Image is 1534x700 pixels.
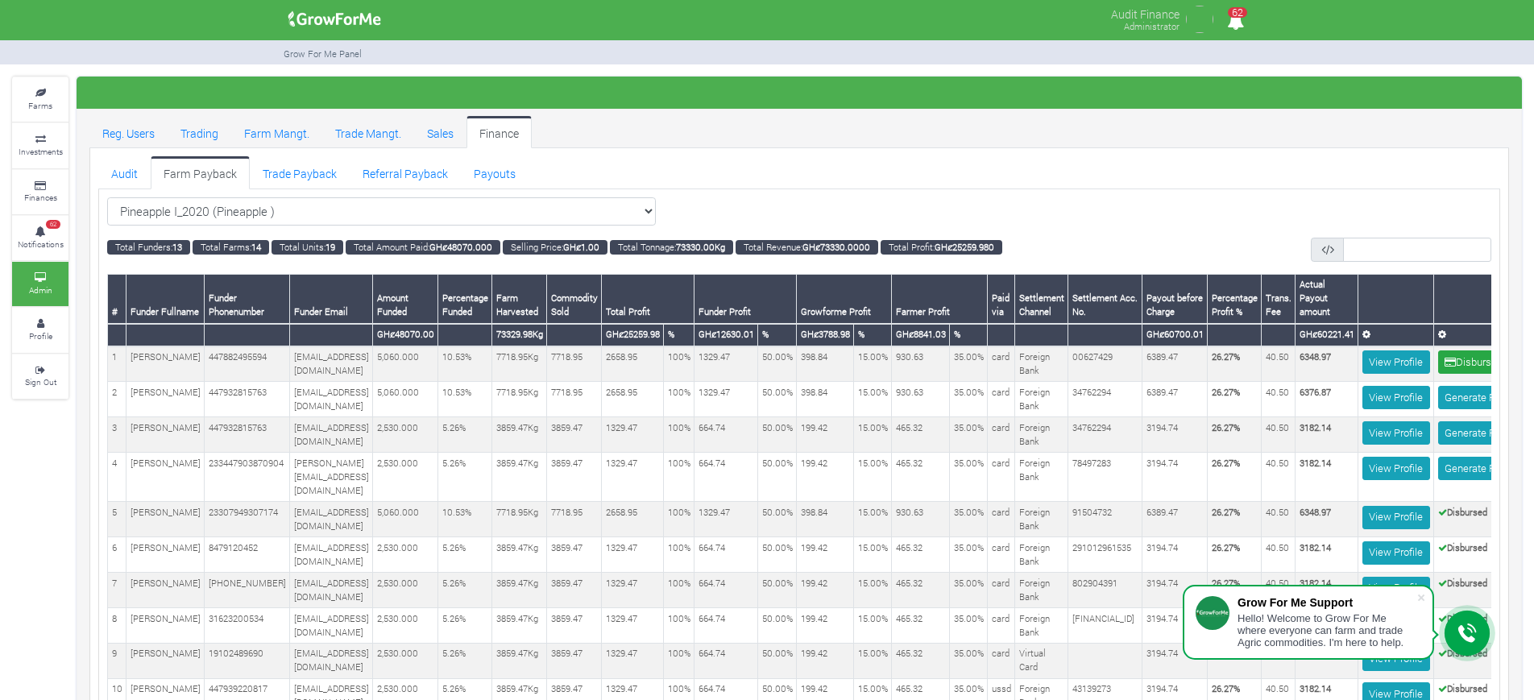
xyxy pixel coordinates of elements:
td: 465.32 [892,537,950,573]
td: 50.00% [758,643,797,678]
small: Profile [29,330,52,342]
td: 802904391 [1068,573,1142,608]
td: 1329.47 [694,502,758,537]
td: 5.26% [438,453,492,502]
th: GHȼ8841.03 [892,324,950,346]
td: 10.53% [438,502,492,537]
b: 26.27% [1212,577,1240,589]
td: 10.53% [438,382,492,417]
td: [EMAIL_ADDRESS][DOMAIN_NAME] [290,643,373,678]
b: 3182.14 [1300,421,1331,433]
td: 3859.47Kg [492,537,547,573]
td: 50.00% [758,502,797,537]
td: 15.00% [854,608,892,644]
td: 1329.47 [694,382,758,417]
td: 5.26% [438,608,492,644]
td: 199.42 [797,537,854,573]
th: Farm Harvested [492,274,547,323]
td: 1329.47 [602,608,664,644]
td: 2658.95 [602,502,664,537]
a: Trade Payback [250,156,350,188]
th: GHȼ60221.41 [1296,324,1358,346]
td: 4 [108,453,126,502]
td: Virtual Card [1015,643,1068,678]
td: [PERSON_NAME] [126,643,205,678]
td: [PERSON_NAME] [126,382,205,417]
td: 664.74 [694,537,758,573]
td: 50.00% [758,453,797,502]
td: 23307949307174 [205,502,290,537]
td: 3859.47 [547,417,602,453]
td: 7718.95 [547,346,602,382]
td: [PERSON_NAME] [126,453,205,502]
a: View Profile [1362,541,1430,565]
td: card [988,502,1015,537]
td: 78497283 [1068,453,1142,502]
th: Funder Profit [694,274,797,323]
b: 73330.00Kg [676,241,725,253]
b: GHȼ1.00 [563,241,599,253]
b: GHȼ25259.980 [935,241,994,253]
a: View Profile [1362,506,1430,529]
small: Grow For Me Panel [284,48,362,60]
small: Investments [19,146,63,157]
a: Generate Receipt [1438,457,1532,480]
td: 15.00% [854,417,892,453]
td: 199.42 [797,608,854,644]
td: 15.00% [854,502,892,537]
td: 199.42 [797,453,854,502]
td: Foreign Bank [1015,453,1068,502]
td: 3194.74 [1142,573,1208,608]
b: 19 [325,241,335,253]
a: Finance [466,116,532,148]
td: [EMAIL_ADDRESS][DOMAIN_NAME] [290,382,373,417]
td: [FINANCIAL_ID] [1068,608,1142,644]
small: Farms [28,100,52,111]
td: 233447903870904 [205,453,290,502]
td: 291012961535 [1068,537,1142,573]
td: 100% [664,346,694,382]
td: 5 [108,502,126,537]
td: 100% [664,608,694,644]
td: 15.00% [854,643,892,678]
td: 6389.47 [1142,382,1208,417]
td: 930.63 [892,346,950,382]
td: 398.84 [797,346,854,382]
td: 465.32 [892,608,950,644]
th: Percentage Funded [438,274,492,323]
b: Disbursed [1438,506,1487,518]
th: GHȼ3788.98 [797,324,854,346]
td: 2,530.000 [373,417,438,453]
a: Admin [12,262,68,306]
a: Farm Payback [151,156,250,188]
td: 930.63 [892,502,950,537]
a: Farms [12,77,68,122]
td: 6389.47 [1142,502,1208,537]
td: 5.26% [438,417,492,453]
td: 7718.95Kg [492,502,547,537]
td: 100% [664,643,694,678]
td: [EMAIL_ADDRESS][DOMAIN_NAME] [290,346,373,382]
td: 40.50 [1262,453,1296,502]
a: View Profile [1362,386,1430,409]
td: 35.00% [950,643,988,678]
td: [EMAIL_ADDRESS][DOMAIN_NAME] [290,537,373,573]
td: 50.00% [758,346,797,382]
td: Foreign Bank [1015,608,1068,644]
td: [PERSON_NAME] [126,537,205,573]
td: [EMAIL_ADDRESS][DOMAIN_NAME] [290,502,373,537]
small: Admin [29,284,52,296]
td: 100% [664,573,694,608]
td: card [988,382,1015,417]
td: 3859.47Kg [492,453,547,502]
td: 3194.74 [1142,453,1208,502]
b: 6348.97 [1300,506,1331,518]
td: 3859.47 [547,573,602,608]
td: 7718.95 [547,502,602,537]
th: Settlement Channel [1015,274,1068,323]
a: Referral Payback [350,156,461,188]
td: 664.74 [694,608,758,644]
td: 664.74 [694,573,758,608]
td: 35.00% [950,608,988,644]
td: 2,530.000 [373,643,438,678]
